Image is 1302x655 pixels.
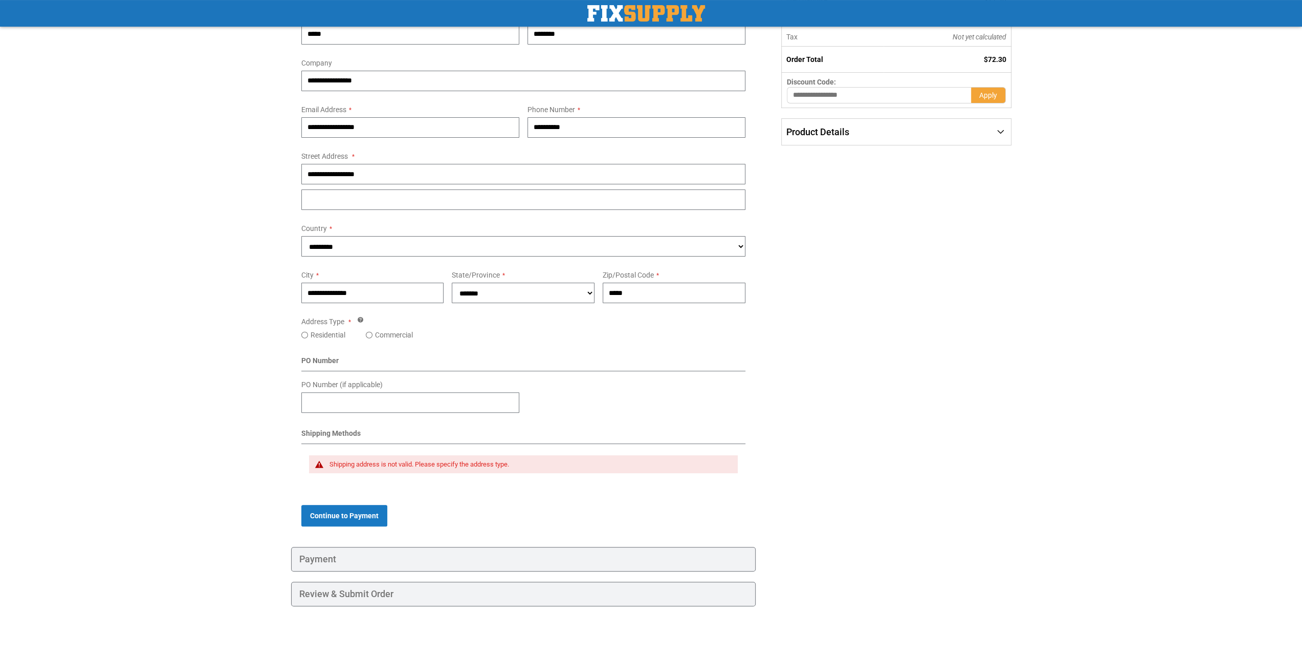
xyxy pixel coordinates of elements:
[301,224,327,233] span: Country
[587,5,705,22] img: Fix Industrial Supply
[452,271,499,279] span: State/Province
[310,512,379,520] span: Continue to Payment
[291,547,756,572] div: Payment
[953,33,1006,41] span: Not yet calculated
[301,271,314,279] span: City
[301,355,746,371] div: PO Number
[301,505,387,526] button: Continue to Payment
[979,91,997,99] span: Apply
[301,428,746,444] div: Shipping Methods
[527,105,575,114] span: Phone Number
[301,105,346,114] span: Email Address
[587,5,705,22] a: store logo
[787,78,836,86] span: Discount Code:
[786,126,849,137] span: Product Details
[311,330,345,340] label: Residential
[375,330,413,340] label: Commercial
[782,28,884,47] th: Tax
[301,152,348,160] span: Street Address
[301,318,344,326] span: Address Type
[603,271,654,279] span: Zip/Postal Code
[984,55,1006,64] span: $72.30
[301,381,383,389] span: PO Number (if applicable)
[301,59,332,67] span: Company
[329,460,728,469] div: Shipping address is not valid. Please specify the address type.
[291,582,756,606] div: Review & Submit Order
[971,87,1006,103] button: Apply
[786,55,823,64] strong: Order Total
